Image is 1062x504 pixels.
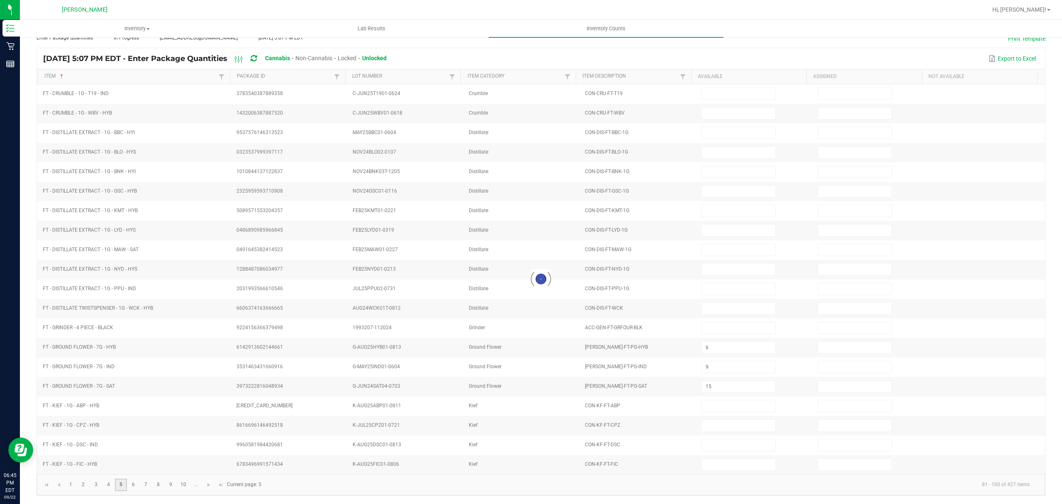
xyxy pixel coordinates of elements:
a: Page 6 [127,479,139,491]
a: Lab Results [254,20,489,37]
a: Filter [332,71,342,82]
a: Page 8 [152,479,164,491]
a: Filter [217,71,227,82]
span: Go to the next page [205,482,212,488]
a: Inventory [20,20,254,37]
span: In Progress [114,35,139,41]
span: [EMAIL_ADDRESS][DOMAIN_NAME] [160,35,238,41]
button: Export to Excel [986,51,1038,66]
span: Non-Cannabis [295,55,332,61]
a: Page 4 [102,479,114,491]
a: Filter [678,71,688,82]
a: Item CategorySortable [468,73,563,80]
span: Unlocked [362,55,387,61]
a: Page 10 [178,479,190,491]
a: ItemSortable [44,73,217,80]
button: Print Template [1008,34,1045,43]
a: Go to the last page [215,479,227,491]
div: [DATE] 5:07 PM EDT - Enter Package Quantities [43,51,393,66]
span: Locked [338,55,356,61]
a: Page 3 [90,479,102,491]
a: Filter [563,71,572,82]
span: Inventory Counts [575,25,637,32]
a: Page 11 [190,479,202,491]
a: Go to the previous page [53,479,65,491]
span: [DATE] 5:07 PM EDT [258,35,303,41]
span: Sortable [58,73,65,80]
a: Inventory Counts [489,20,723,37]
p: 06:45 PM EDT [4,472,16,494]
inline-svg: Reports [6,60,15,68]
span: Lab Results [346,25,397,32]
span: Enter Package Quantities [37,35,93,41]
th: Available [691,69,806,84]
a: Go to the next page [203,479,215,491]
th: Assigned [806,69,922,84]
a: Lot NumberSortable [352,73,447,80]
iframe: Resource center [8,438,33,462]
a: Package IdSortable [237,73,332,80]
th: Not Available [922,69,1037,84]
a: Page 1 [65,479,77,491]
kendo-pager: Current page: 5 [37,474,1045,495]
a: Page 5 [115,479,127,491]
a: Page 9 [165,479,177,491]
kendo-pager-info: 81 - 100 of 427 items [266,478,1036,492]
span: Cannabis [265,55,290,61]
span: Inventory [20,25,254,32]
p: 09/22 [4,494,16,500]
a: Go to the first page [41,479,53,491]
inline-svg: Inventory [6,24,15,32]
a: Filter [447,71,457,82]
inline-svg: Retail [6,42,15,50]
span: [PERSON_NAME] [62,6,107,13]
a: Page 7 [140,479,152,491]
span: Hi, [PERSON_NAME]! [992,6,1046,13]
a: Item DescriptionSortable [582,73,677,80]
a: Page 2 [77,479,89,491]
span: Go to the previous page [56,482,62,488]
span: Go to the first page [44,482,50,488]
span: Go to the last page [218,482,224,488]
